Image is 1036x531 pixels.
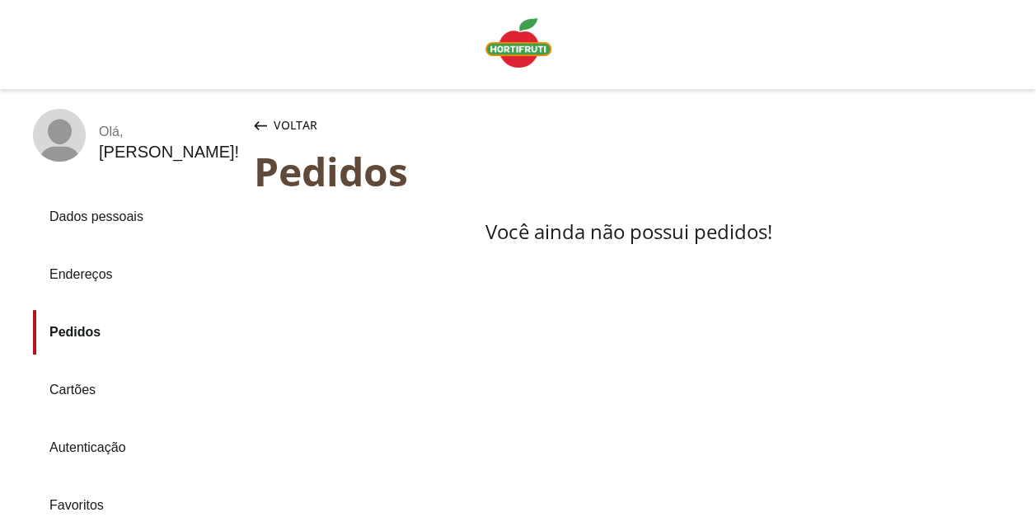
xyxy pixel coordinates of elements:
a: Autenticação [33,425,241,470]
a: Favoritos [33,483,241,528]
img: Logo [485,18,551,68]
div: Olá , [99,125,239,139]
div: Pedidos [254,148,1003,194]
a: Logo [479,12,558,78]
span: Voltar [274,117,317,134]
a: Cartões [33,368,241,412]
a: Endereços [33,252,241,297]
span: Você ainda não possui pedidos! [485,218,771,245]
a: Dados pessoais [33,195,241,239]
button: Voltar [251,109,321,142]
div: [PERSON_NAME] ! [99,143,239,162]
a: Pedidos [33,310,241,355]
